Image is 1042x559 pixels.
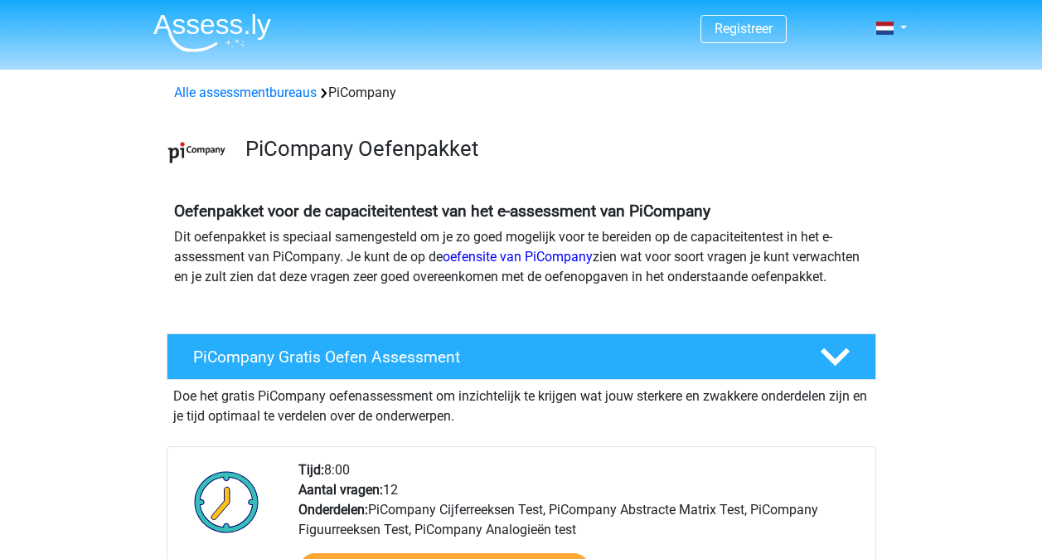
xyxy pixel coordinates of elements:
b: Aantal vragen: [298,482,383,498]
h3: PiCompany Oefenpakket [245,136,863,162]
b: Tijd: [298,462,324,478]
b: Oefenpakket voor de capaciteitentest van het e-assessment van PiCompany [174,202,710,221]
img: picompany.png [167,123,226,182]
a: oefensite van PiCompany [443,249,593,265]
a: PiCompany Gratis Oefen Assessment [160,333,883,380]
img: Assessly [153,13,271,52]
a: Alle assessmentbureaus [174,85,317,100]
h4: PiCompany Gratis Oefen Assessment [193,348,793,367]
img: Klok [185,460,269,543]
div: PiCompany [167,83,875,103]
p: Dit oefenpakket is speciaal samengesteld om je zo goed mogelijk voor te bereiden op de capaciteit... [174,227,869,287]
a: Registreer [715,21,773,36]
b: Onderdelen: [298,502,368,518]
div: Doe het gratis PiCompany oefenassessment om inzichtelijk te krijgen wat jouw sterkere en zwakkere... [167,380,876,426]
